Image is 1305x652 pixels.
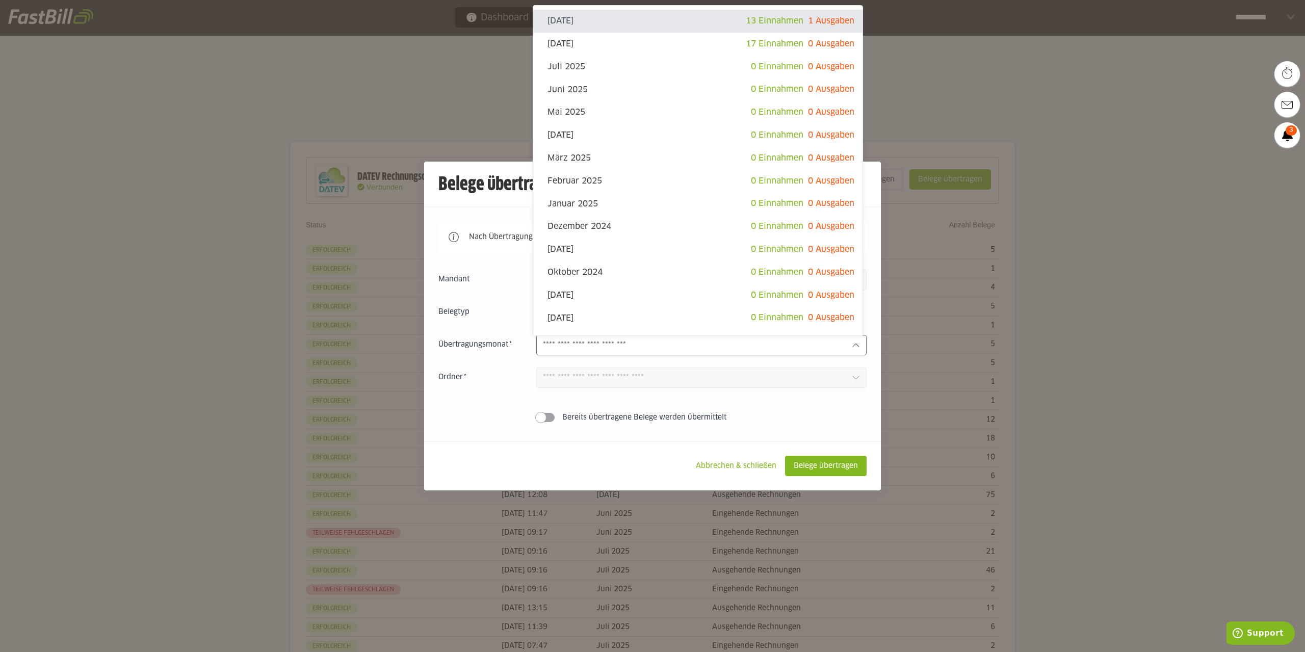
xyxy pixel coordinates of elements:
sl-button: Belege übertragen [785,456,867,476]
sl-option: Februar 2025 [533,170,863,193]
sl-option: Juni 2025 [533,78,863,101]
span: 0 Ausgaben [808,268,854,276]
span: 0 Einnahmen [751,291,803,299]
span: 0 Einnahmen [751,108,803,116]
span: 13 Einnahmen [746,17,803,25]
sl-option: Juli 2025 [533,56,863,79]
span: 0 Einnahmen [751,85,803,93]
sl-option: [DATE] [533,238,863,261]
span: 0 Einnahmen [751,154,803,162]
sl-option: März 2025 [533,147,863,170]
span: 0 Ausgaben [808,291,854,299]
sl-option: Juli 2024 [533,329,863,352]
sl-option: [DATE] [533,33,863,56]
span: 0 Einnahmen [751,222,803,230]
span: 0 Einnahmen [751,199,803,207]
span: 0 Einnahmen [751,177,803,185]
sl-option: [DATE] [533,306,863,329]
sl-switch: Bereits übertragene Belege werden übermittelt [438,412,867,423]
span: 0 Einnahmen [751,131,803,139]
sl-option: [DATE] [533,124,863,147]
span: 3 [1286,125,1297,136]
span: 0 Ausgaben [808,154,854,162]
a: 3 [1274,122,1300,148]
span: 0 Ausgaben [808,108,854,116]
span: 0 Ausgaben [808,222,854,230]
span: 0 Ausgaben [808,40,854,48]
span: 0 Einnahmen [751,245,803,253]
span: 0 Einnahmen [751,314,803,322]
span: 0 Ausgaben [808,63,854,71]
sl-option: Oktober 2024 [533,261,863,284]
sl-option: Mai 2025 [533,101,863,124]
span: 17 Einnahmen [746,40,803,48]
span: 0 Ausgaben [808,314,854,322]
span: 1 Ausgaben [808,17,854,25]
iframe: Öffnet ein Widget, in dem Sie weitere Informationen finden [1226,621,1295,647]
sl-option: [DATE] [533,284,863,307]
span: 0 Einnahmen [751,268,803,276]
sl-option: [DATE] [533,10,863,33]
span: 0 Ausgaben [808,131,854,139]
span: 0 Ausgaben [808,85,854,93]
span: 0 Ausgaben [808,177,854,185]
sl-option: Dezember 2024 [533,215,863,238]
span: 0 Einnahmen [751,63,803,71]
sl-button: Abbrechen & schließen [687,456,785,476]
sl-option: Januar 2025 [533,192,863,215]
span: 0 Ausgaben [808,199,854,207]
span: 0 Ausgaben [808,245,854,253]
